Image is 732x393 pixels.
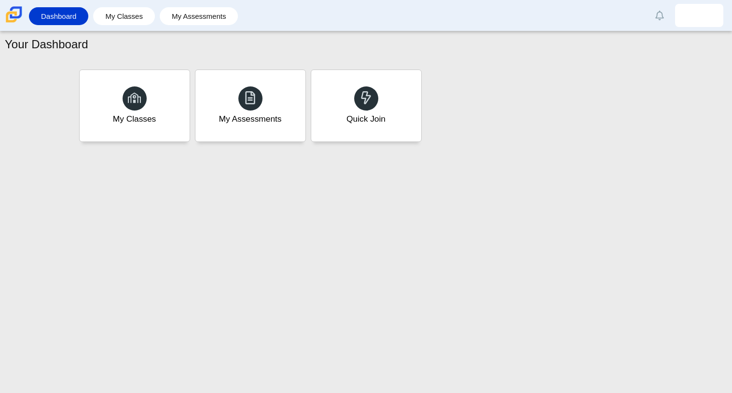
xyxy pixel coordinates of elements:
[98,7,150,25] a: My Classes
[675,4,723,27] a: lilany.gallegos-de.eboFXL
[34,7,83,25] a: Dashboard
[311,70,422,142] a: Quick Join
[5,36,88,53] h1: Your Dashboard
[4,18,24,26] a: Carmen School of Science & Technology
[4,4,24,25] img: Carmen School of Science & Technology
[346,113,386,125] div: Quick Join
[165,7,234,25] a: My Assessments
[79,70,190,142] a: My Classes
[691,8,707,23] img: lilany.gallegos-de.eboFXL
[219,113,282,125] div: My Assessments
[113,113,156,125] div: My Classes
[195,70,306,142] a: My Assessments
[649,5,670,26] a: Alerts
